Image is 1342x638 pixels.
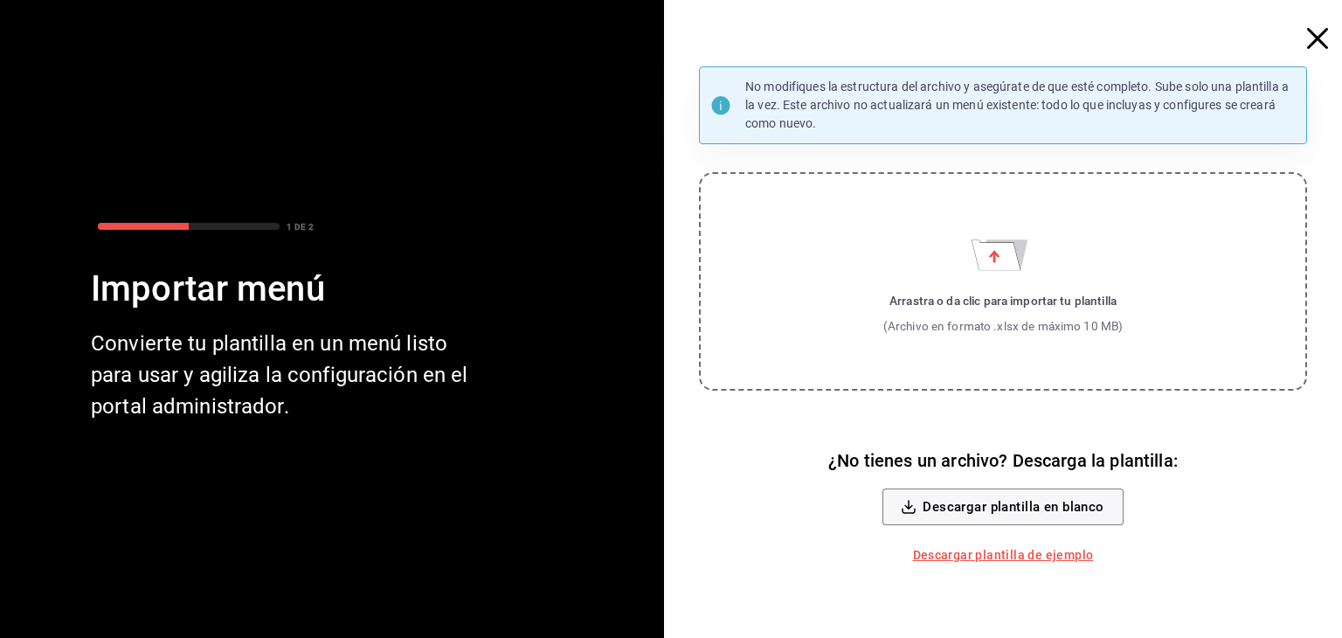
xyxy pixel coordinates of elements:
div: Arrastra o da clic para importar tu plantilla [883,292,1124,309]
button: Descargar plantilla en blanco [882,489,1123,525]
div: Convierte tu plantilla en un menú listo para usar y agiliza la configuración en el portal adminis... [91,328,482,422]
label: Importar menú [699,172,1307,391]
p: No modifiques la estructura del archivo y asegúrate de que esté completo. Sube solo una plantilla... [745,78,1296,133]
div: (Archivo en formato .xlsx de máximo 10 MB) [883,317,1124,335]
h6: ¿No tienes un archivo? Descarga la plantilla: [828,447,1178,475]
div: 1 DE 2 [287,220,314,233]
a: Descargar plantilla de ejemplo [906,539,1101,572]
div: Importar menú [91,265,482,314]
